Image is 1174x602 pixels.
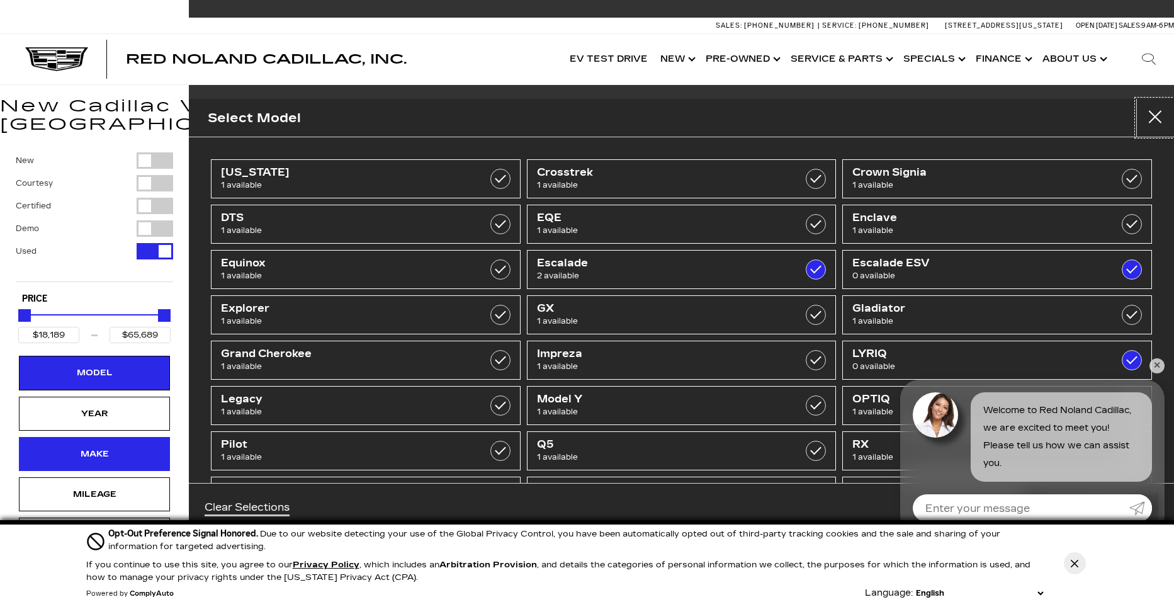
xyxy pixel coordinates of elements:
[19,477,170,511] div: MileageMileage
[108,527,1046,553] div: Due to our website detecting your use of the Global Privacy Control, you have been automatically ...
[211,431,521,470] a: Pilot1 available
[537,360,783,373] span: 1 available
[563,34,654,84] a: EV Test Drive
[16,245,37,258] label: Used
[852,270,1098,282] span: 0 available
[158,309,171,322] div: Maximum Price
[527,341,837,380] a: Impreza1 available
[16,152,173,281] div: Filter by Vehicle Type
[537,406,783,418] span: 1 available
[537,302,783,315] span: GX
[852,302,1098,315] span: Gladiator
[822,21,857,30] span: Service:
[537,179,783,191] span: 1 available
[126,52,407,67] span: Red Noland Cadillac, Inc.
[852,224,1098,237] span: 1 available
[1119,21,1141,30] span: Sales:
[1064,552,1086,574] button: Close Button
[913,587,1046,599] select: Language Select
[969,34,1036,84] a: Finance
[852,360,1098,373] span: 0 available
[126,53,407,65] a: Red Noland Cadillac, Inc.
[537,315,783,327] span: 1 available
[221,224,467,237] span: 1 available
[537,166,783,179] span: Crosstrek
[527,250,837,289] a: Escalade2 available
[221,270,467,282] span: 1 available
[1141,21,1174,30] span: 9 AM-6 PM
[19,397,170,431] div: YearYear
[852,212,1098,224] span: Enclave
[221,406,467,418] span: 1 available
[221,451,467,463] span: 1 available
[852,348,1098,360] span: LYRIQ
[527,159,837,198] a: Crosstrek1 available
[1036,34,1111,84] a: About Us
[744,21,815,30] span: [PHONE_NUMBER]
[208,108,301,128] h2: Select Model
[654,34,699,84] a: New
[527,205,837,244] a: EQE1 available
[716,21,742,30] span: Sales:
[852,166,1098,179] span: Crown Signia
[537,257,783,270] span: Escalade
[945,21,1063,30] a: [STREET_ADDRESS][US_STATE]
[537,212,783,224] span: EQE
[439,560,537,570] strong: Arbitration Provision
[19,356,170,390] div: ModelModel
[18,327,79,343] input: Minimum
[1136,99,1174,137] button: Close
[913,392,958,438] img: Agent profile photo
[16,177,53,190] label: Courtesy
[211,159,521,198] a: [US_STATE]1 available
[211,477,521,516] a: Range Rover1 available
[205,501,290,516] a: Clear Selections
[537,270,783,282] span: 2 available
[842,341,1152,380] a: LYRIQ0 available
[19,518,170,552] div: EngineEngine
[716,22,818,29] a: Sales: [PHONE_NUMBER]
[842,250,1152,289] a: Escalade ESV0 available
[1076,21,1117,30] span: Open [DATE]
[537,438,783,451] span: Q5
[293,560,359,570] u: Privacy Policy
[1129,494,1152,522] a: Submit
[221,438,467,451] span: Pilot
[63,487,126,501] div: Mileage
[63,407,126,421] div: Year
[852,406,1098,418] span: 1 available
[842,295,1152,334] a: Gladiator1 available
[852,451,1098,463] span: 1 available
[211,341,521,380] a: Grand Cherokee1 available
[63,447,126,461] div: Make
[537,393,783,406] span: Model Y
[897,34,969,84] a: Specials
[221,179,467,191] span: 1 available
[537,451,783,463] span: 1 available
[842,159,1152,198] a: Crown Signia1 available
[221,166,467,179] span: [US_STATE]
[527,431,837,470] a: Q51 available
[18,309,31,322] div: Minimum Price
[110,327,171,343] input: Maximum
[865,589,913,598] div: Language:
[86,590,174,598] div: Powered by
[818,22,932,29] a: Service: [PHONE_NUMBER]
[842,205,1152,244] a: Enclave1 available
[221,212,467,224] span: DTS
[527,295,837,334] a: GX1 available
[211,295,521,334] a: Explorer1 available
[784,34,897,84] a: Service & Parts
[18,305,171,343] div: Price
[211,250,521,289] a: Equinox1 available
[221,315,467,327] span: 1 available
[537,224,783,237] span: 1 available
[842,386,1152,425] a: OPTIQ1 available
[130,590,174,598] a: ComplyAuto
[16,154,34,167] label: New
[842,431,1152,470] a: RX1 available
[852,179,1098,191] span: 1 available
[25,47,88,71] img: Cadillac Dark Logo with Cadillac White Text
[211,386,521,425] a: Legacy1 available
[852,315,1098,327] span: 1 available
